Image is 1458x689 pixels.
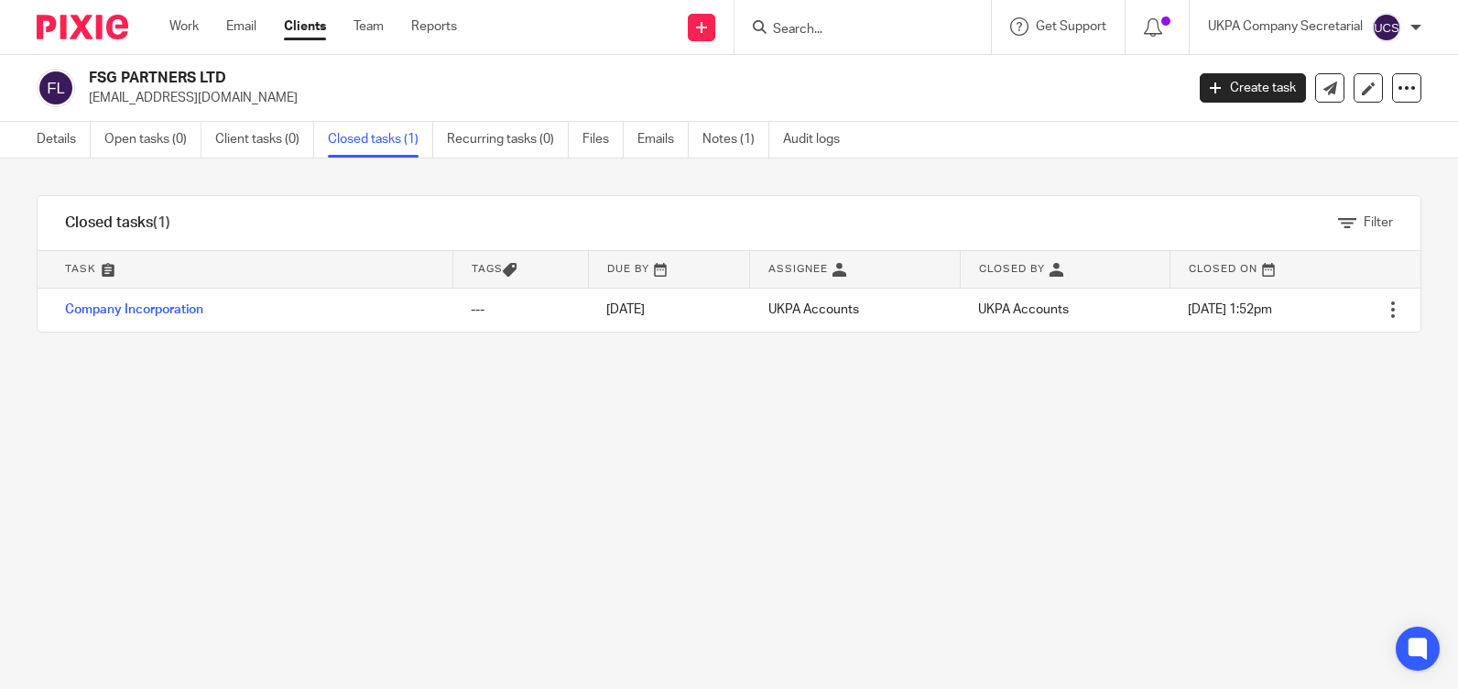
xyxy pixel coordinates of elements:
[411,17,457,36] a: Reports
[328,122,433,158] a: Closed tasks (1)
[588,288,749,332] td: [DATE]
[1208,17,1363,36] p: UKPA Company Secretarial
[1036,20,1106,33] span: Get Support
[37,122,91,158] a: Details
[153,215,170,230] span: (1)
[65,303,203,316] a: Company Incorporation
[89,89,1172,107] p: [EMAIL_ADDRESS][DOMAIN_NAME]
[354,17,384,36] a: Team
[1200,73,1306,103] a: Create task
[37,69,75,107] img: svg%3E
[1188,303,1272,316] span: [DATE] 1:52pm
[169,17,199,36] a: Work
[702,122,769,158] a: Notes (1)
[471,301,570,319] div: ---
[1372,13,1401,42] img: svg%3E
[104,122,201,158] a: Open tasks (0)
[783,122,854,158] a: Audit logs
[1364,216,1393,229] span: Filter
[447,122,569,158] a: Recurring tasks (0)
[452,251,588,288] th: Tags
[771,22,936,38] input: Search
[637,122,689,158] a: Emails
[89,69,955,88] h2: FSG PARTNERS LTD
[37,15,128,39] img: Pixie
[65,213,170,233] h1: Closed tasks
[978,303,1069,316] span: UKPA Accounts
[226,17,256,36] a: Email
[215,122,314,158] a: Client tasks (0)
[582,122,624,158] a: Files
[284,17,326,36] a: Clients
[750,288,960,332] td: UKPA Accounts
